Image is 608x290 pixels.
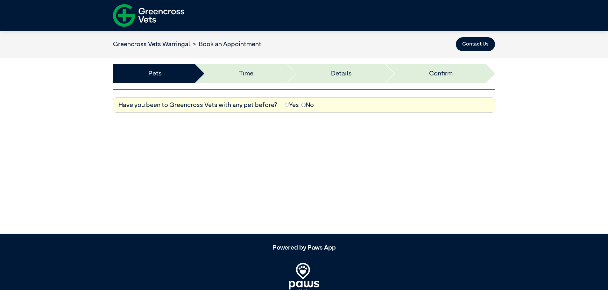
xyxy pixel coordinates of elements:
[301,103,306,107] input: No
[113,41,190,47] a: Greencross Vets Warringal
[301,100,314,110] label: No
[118,100,277,110] label: Have you been to Greencross Vets with any pet before?
[148,69,162,78] a: Pets
[113,39,261,49] nav: breadcrumb
[285,100,299,110] label: Yes
[456,37,495,51] button: Contact Us
[113,2,184,29] img: f-logo
[113,244,495,251] h5: Powered by Paws App
[285,103,289,107] input: Yes
[190,39,261,49] li: Book an Appointment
